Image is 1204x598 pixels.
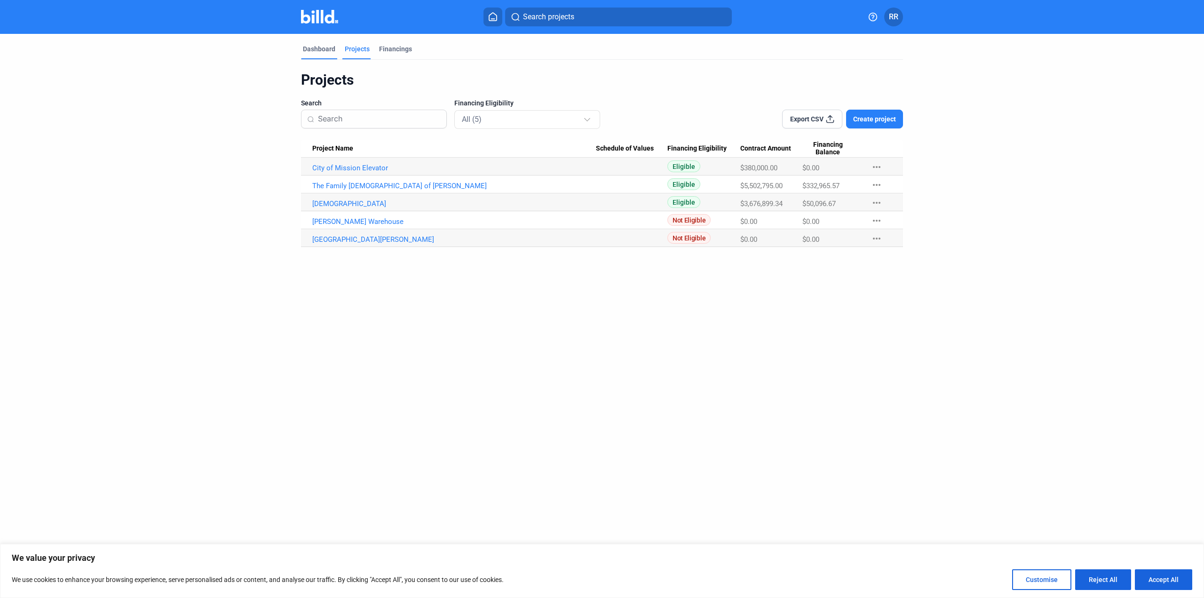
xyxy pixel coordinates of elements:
[1075,569,1131,590] button: Reject All
[740,144,803,153] div: Contract Amount
[802,182,840,190] span: $332,965.57
[312,235,596,244] a: [GEOGRAPHIC_DATA][PERSON_NAME]
[884,8,903,26] button: RR
[312,144,353,153] span: Project Name
[523,11,574,23] span: Search projects
[740,235,757,244] span: $0.00
[596,144,667,153] div: Schedule of Values
[505,8,732,26] button: Search projects
[740,164,777,172] span: $380,000.00
[871,179,882,191] mat-icon: more_horiz
[1012,569,1071,590] button: Customise
[740,217,757,226] span: $0.00
[667,214,711,226] span: Not Eligible
[871,197,882,208] mat-icon: more_horiz
[312,199,596,208] a: [DEMOGRAPHIC_DATA]
[596,144,654,153] span: Schedule of Values
[871,233,882,244] mat-icon: more_horiz
[667,144,740,153] div: Financing Eligibility
[802,164,819,172] span: $0.00
[802,141,862,157] div: Financing Balance
[312,217,596,226] a: [PERSON_NAME] Warehouse
[802,217,819,226] span: $0.00
[312,182,596,190] a: The Family [DEMOGRAPHIC_DATA] of [PERSON_NAME]
[871,215,882,226] mat-icon: more_horiz
[802,141,853,157] span: Financing Balance
[782,110,842,128] button: Export CSV
[454,98,514,108] span: Financing Eligibility
[301,10,338,24] img: Billd Company Logo
[379,44,412,54] div: Financings
[871,161,882,173] mat-icon: more_horiz
[303,44,335,54] div: Dashboard
[740,144,791,153] span: Contract Amount
[12,574,504,585] p: We use cookies to enhance your browsing experience, serve personalised ads or content, and analys...
[301,98,322,108] span: Search
[740,199,783,208] span: $3,676,899.34
[1135,569,1192,590] button: Accept All
[345,44,370,54] div: Projects
[312,144,596,153] div: Project Name
[740,182,783,190] span: $5,502,795.00
[301,71,903,89] div: Projects
[802,235,819,244] span: $0.00
[318,109,441,129] input: Search
[312,164,596,172] a: City of Mission Elevator
[667,160,700,172] span: Eligible
[667,144,727,153] span: Financing Eligibility
[462,115,482,124] mat-select-trigger: All (5)
[846,110,903,128] button: Create project
[802,199,836,208] span: $50,096.67
[853,114,896,124] span: Create project
[889,11,898,23] span: RR
[667,196,700,208] span: Eligible
[12,552,1192,564] p: We value your privacy
[790,114,824,124] span: Export CSV
[667,232,711,244] span: Not Eligible
[667,178,700,190] span: Eligible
